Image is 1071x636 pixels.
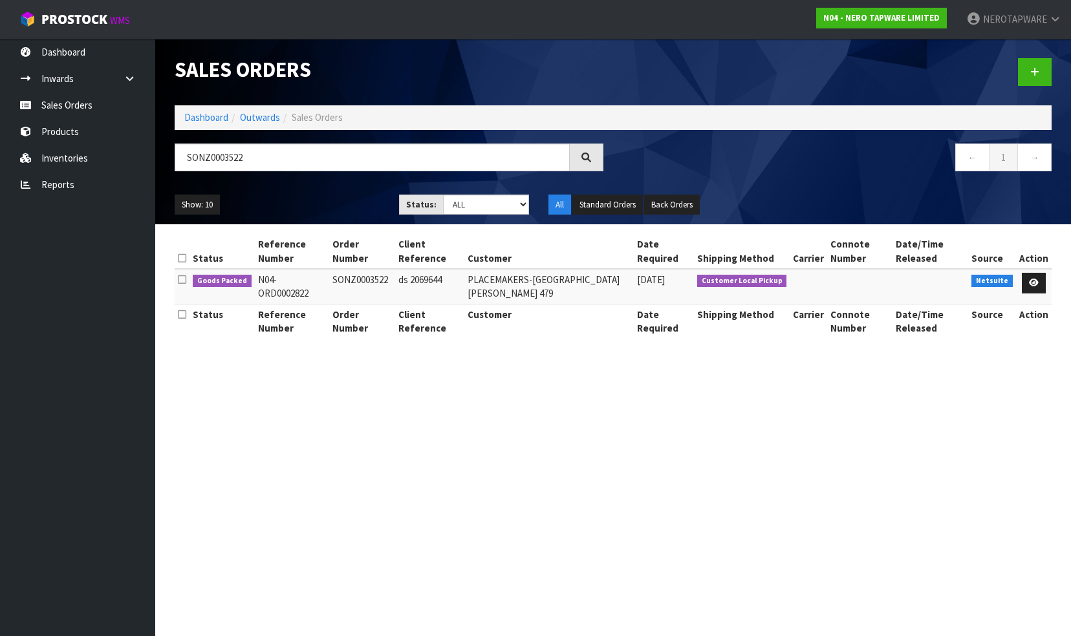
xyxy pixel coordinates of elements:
[395,234,464,269] th: Client Reference
[694,304,790,338] th: Shipping Method
[827,234,892,269] th: Connote Number
[827,304,892,338] th: Connote Number
[395,269,464,304] td: ds 2069644
[175,143,570,171] input: Search sales orders
[790,234,827,269] th: Carrier
[1016,304,1052,338] th: Action
[823,12,940,23] strong: N04 - NERO TAPWARE LIMITED
[968,304,1016,338] th: Source
[464,269,634,304] td: PLACEMAKERS-[GEOGRAPHIC_DATA][PERSON_NAME] 479
[644,195,700,215] button: Back Orders
[464,304,634,338] th: Customer
[395,304,464,338] th: Client Reference
[255,269,329,304] td: N04-ORD0002822
[892,234,969,269] th: Date/Time Released
[971,275,1013,288] span: Netsuite
[175,58,603,81] h1: Sales Orders
[697,275,787,288] span: Customer Local Pickup
[41,11,107,28] span: ProStock
[329,304,396,338] th: Order Number
[406,199,437,210] strong: Status:
[989,143,1018,171] a: 1
[255,234,329,269] th: Reference Number
[637,273,665,286] span: [DATE]
[189,234,255,269] th: Status
[110,14,130,26] small: WMS
[189,304,255,338] th: Status
[255,304,329,338] th: Reference Number
[19,11,36,27] img: cube-alt.png
[790,304,827,338] th: Carrier
[623,143,1052,175] nav: Page navigation
[968,234,1016,269] th: Source
[329,234,396,269] th: Order Number
[292,111,343,123] span: Sales Orders
[184,111,228,123] a: Dashboard
[193,275,252,288] span: Goods Packed
[1017,143,1052,171] a: →
[464,234,634,269] th: Customer
[1016,234,1052,269] th: Action
[572,195,643,215] button: Standard Orders
[634,234,694,269] th: Date Required
[329,269,396,304] td: SONZ0003522
[634,304,694,338] th: Date Required
[983,13,1047,25] span: NEROTAPWARE
[175,195,220,215] button: Show: 10
[548,195,571,215] button: All
[955,143,990,171] a: ←
[694,234,790,269] th: Shipping Method
[892,304,969,338] th: Date/Time Released
[240,111,280,123] a: Outwards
